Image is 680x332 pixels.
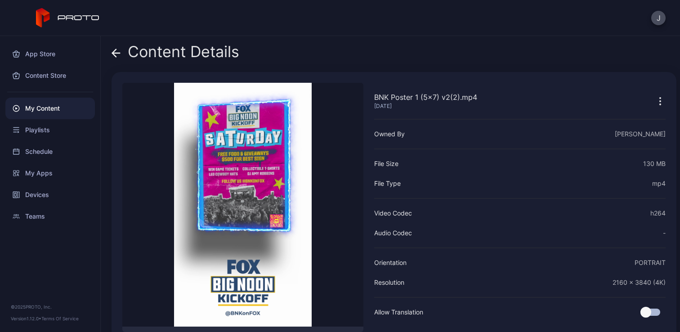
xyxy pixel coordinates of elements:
[652,178,666,189] div: mp4
[5,43,95,65] a: App Store
[374,103,477,110] div: [DATE]
[5,141,95,162] a: Schedule
[5,65,95,86] a: Content Store
[615,129,666,139] div: [PERSON_NAME]
[374,158,398,169] div: File Size
[650,208,666,219] div: h264
[374,178,401,189] div: File Type
[613,277,666,288] div: 2160 x 3840 (4K)
[5,119,95,141] a: Playlists
[663,228,666,238] div: -
[5,206,95,227] a: Teams
[122,83,363,327] video: Sorry, your browser doesn‘t support embedded videos
[5,184,95,206] a: Devices
[11,316,41,321] span: Version 1.12.0 •
[112,43,239,65] div: Content Details
[651,11,666,25] button: J
[5,98,95,119] a: My Content
[374,307,423,318] div: Allow Translation
[11,303,89,310] div: © 2025 PROTO, Inc.
[643,158,666,169] div: 130 MB
[41,316,79,321] a: Terms Of Service
[374,228,412,238] div: Audio Codec
[374,129,405,139] div: Owned By
[374,257,407,268] div: Orientation
[374,277,404,288] div: Resolution
[5,162,95,184] a: My Apps
[374,208,412,219] div: Video Codec
[374,92,477,103] div: BNK Poster 1 (5x7) v2(2).mp4
[635,257,666,268] div: PORTRAIT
